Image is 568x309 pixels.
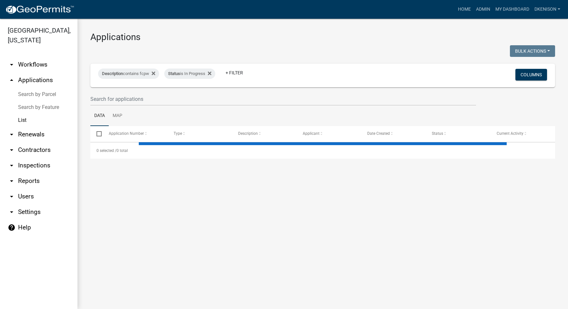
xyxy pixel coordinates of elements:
a: Data [90,106,109,126]
button: Columns [515,69,547,80]
a: Admin [473,3,493,16]
datatable-header-cell: Current Activity [491,126,555,142]
datatable-header-cell: Application Number [103,126,167,142]
div: contains fcpw [98,69,159,79]
input: Search for applications [90,92,476,106]
a: Map [109,106,126,126]
span: Application Number [109,131,144,136]
datatable-header-cell: Type [167,126,232,142]
datatable-header-cell: Status [426,126,491,142]
datatable-header-cell: Applicant [297,126,361,142]
a: My Dashboard [493,3,532,16]
span: Current Activity [497,131,523,136]
a: dkenison [532,3,563,16]
i: arrow_drop_down [8,177,15,185]
i: arrow_drop_down [8,61,15,69]
datatable-header-cell: Select [90,126,103,142]
span: Status [168,71,180,76]
i: arrow_drop_down [8,146,15,154]
i: arrow_drop_up [8,76,15,84]
a: Home [455,3,473,16]
i: arrow_drop_down [8,131,15,138]
span: 0 selected / [96,148,117,153]
i: help [8,224,15,231]
span: Description [102,71,123,76]
datatable-header-cell: Date Created [361,126,426,142]
div: 0 total [90,143,555,159]
span: Status [432,131,443,136]
datatable-header-cell: Description [232,126,297,142]
button: Bulk Actions [510,45,555,57]
a: + Filter [220,67,248,79]
span: Applicant [303,131,319,136]
span: Date Created [368,131,390,136]
div: is In Progress [164,69,215,79]
i: arrow_drop_down [8,208,15,216]
span: Type [174,131,182,136]
i: arrow_drop_down [8,193,15,200]
h3: Applications [90,32,555,43]
span: Description [238,131,258,136]
i: arrow_drop_down [8,162,15,169]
